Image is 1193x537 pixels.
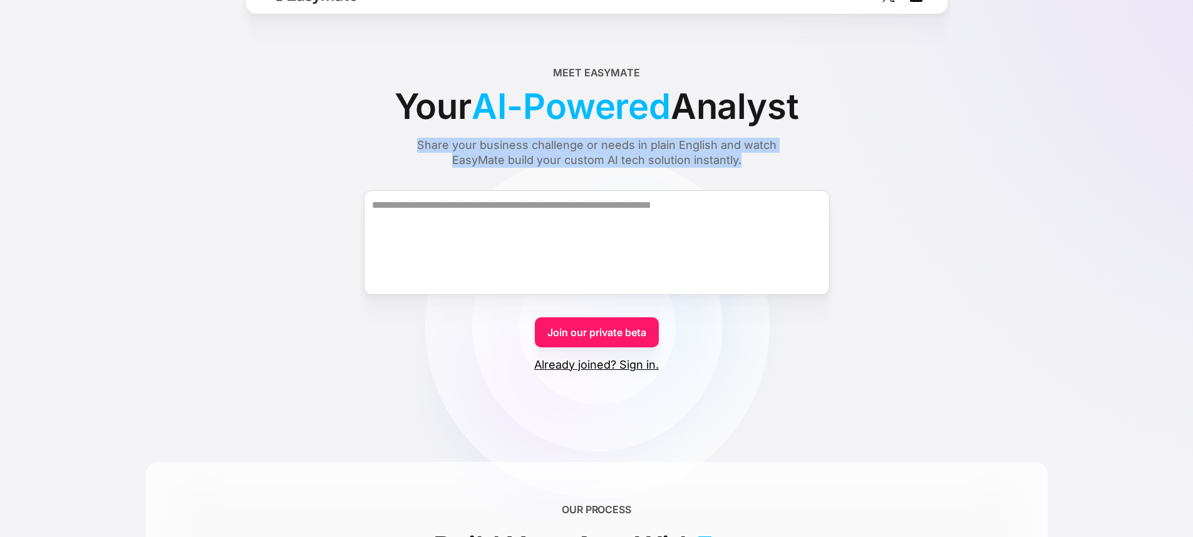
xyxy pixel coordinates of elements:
[562,502,631,517] div: OUR PROCESS
[534,357,659,372] a: Already joined? Sign in.
[393,138,800,168] div: Share your business challenge or needs in plain English and watch EasyMate build your custom AI t...
[395,80,799,133] div: Your
[553,65,640,80] div: Meet EasyMate
[146,168,1048,372] form: Form
[472,80,671,133] span: AI-Powered
[535,317,659,347] a: Join our private beta
[671,80,799,133] span: Analyst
